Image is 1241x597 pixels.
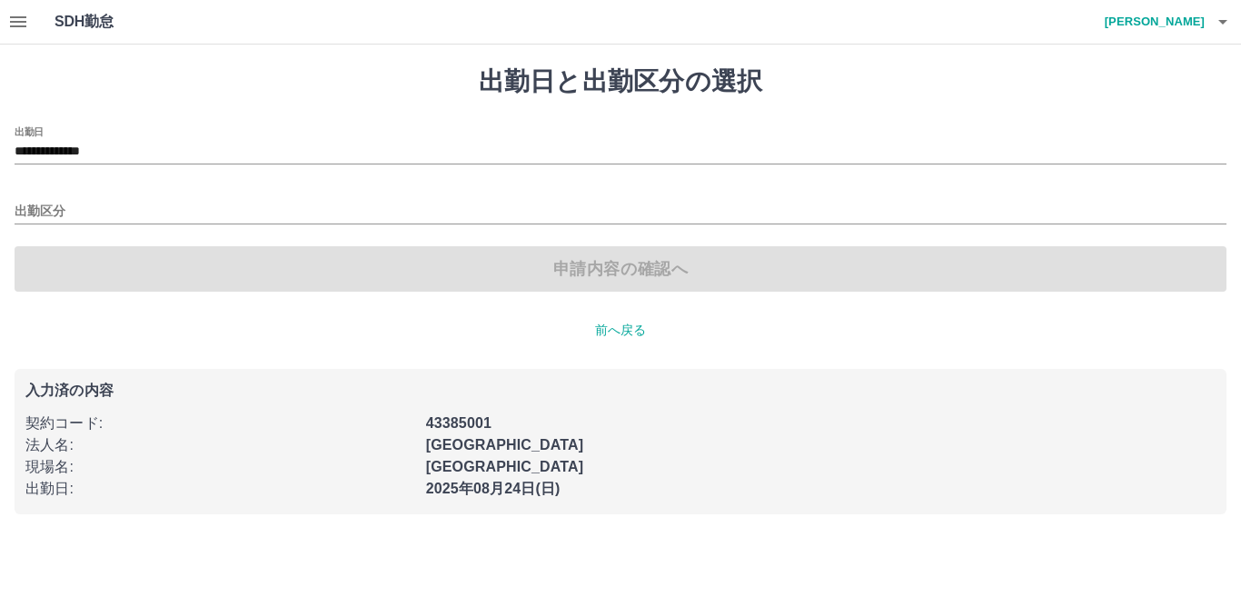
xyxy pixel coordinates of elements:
[426,415,491,431] b: 43385001
[426,437,584,453] b: [GEOGRAPHIC_DATA]
[426,481,561,496] b: 2025年08月24日(日)
[25,383,1216,398] p: 入力済の内容
[25,456,415,478] p: 現場名 :
[25,478,415,500] p: 出勤日 :
[25,413,415,434] p: 契約コード :
[25,434,415,456] p: 法人名 :
[426,459,584,474] b: [GEOGRAPHIC_DATA]
[15,321,1226,340] p: 前へ戻る
[15,124,44,138] label: 出勤日
[15,66,1226,97] h1: 出勤日と出勤区分の選択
